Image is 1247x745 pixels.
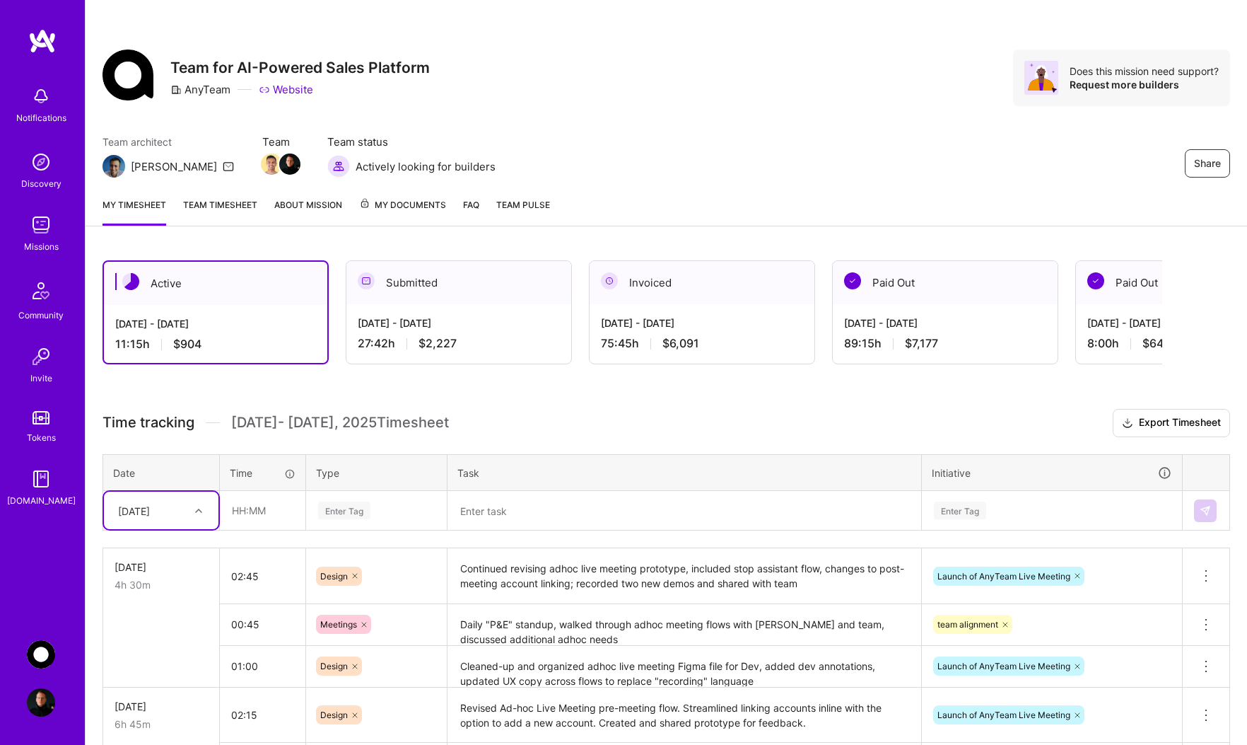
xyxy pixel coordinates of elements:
[844,336,1046,351] div: 89:15 h
[1024,61,1058,95] img: Avatar
[358,272,375,289] img: Submitted
[220,558,305,595] input: HH:MM
[259,82,313,97] a: Website
[320,619,357,630] span: Meetings
[1087,272,1104,289] img: Paid Out
[24,274,58,308] img: Community
[937,571,1070,582] span: Launch of AnyTeam Live Meeting
[496,197,550,226] a: Team Pulse
[115,699,208,714] div: [DATE]
[27,465,55,493] img: guide book
[274,197,342,226] a: About Mission
[21,176,62,191] div: Discovery
[1194,156,1221,171] span: Share
[220,647,305,685] input: HH:MM
[320,661,348,671] span: Design
[27,640,55,669] img: AnyTeam: Team for AI-Powered Sales Platform
[231,414,449,432] span: [DATE] - [DATE] , 2025 Timesheet
[103,414,194,432] span: Time tracking
[220,696,305,734] input: HH:MM
[358,316,560,330] div: [DATE] - [DATE]
[449,689,920,742] textarea: Revised Ad-hoc Live Meeting pre-meeting flow. Streamlined linking accounts inline with the option...
[1142,336,1171,351] span: $643
[934,499,986,521] div: Enter Tag
[281,152,299,176] a: Team Member Avatar
[27,148,55,176] img: discovery
[1122,416,1133,431] i: icon Download
[844,272,861,289] img: Paid Out
[447,454,922,491] th: Task
[115,577,208,592] div: 4h 30m
[24,239,59,254] div: Missions
[103,454,220,491] th: Date
[18,308,64,323] div: Community
[262,152,281,176] a: Team Member Avatar
[115,560,208,574] div: [DATE]
[223,161,234,172] i: icon Mail
[27,82,55,110] img: bell
[173,337,201,352] span: $904
[103,134,234,149] span: Team architect
[662,336,699,351] span: $6,091
[327,134,496,149] span: Team status
[449,606,920,645] textarea: Daily "P&E" standup, walked through adhoc meeting flows with [PERSON_NAME] and team, discussed ad...
[30,371,52,386] div: Invite
[183,197,257,226] a: Team timesheet
[104,262,327,305] div: Active
[1070,64,1219,78] div: Does this mission need support?
[115,717,208,732] div: 6h 45m
[28,28,57,54] img: logo
[601,316,803,330] div: [DATE] - [DATE]
[118,503,150,518] div: [DATE]
[27,211,55,239] img: teamwork
[937,710,1070,720] span: Launch of AnyTeam Live Meeting
[356,159,496,174] span: Actively looking for builders
[358,336,560,351] div: 27:42 h
[221,492,305,529] input: HH:MM
[844,316,1046,330] div: [DATE] - [DATE]
[449,647,920,686] textarea: Cleaned-up and organized adhoc live meeting Figma file for Dev, added dev annotations, updated UX...
[1113,409,1230,437] button: Export Timesheet
[932,465,1172,481] div: Initiative
[1070,78,1219,91] div: Request more builders
[230,466,295,480] div: Time
[1185,149,1230,178] button: Share
[33,411,49,425] img: tokens
[601,272,618,289] img: Invoiced
[418,336,457,351] span: $2,227
[16,110,66,125] div: Notifications
[261,154,282,175] img: Team Member Avatar
[27,688,55,717] img: User Avatar
[195,507,202,514] i: icon Chevron
[496,200,550,210] span: Team Pulse
[937,661,1070,671] span: Launch of AnyTeam Live Meeting
[103,197,166,226] a: My timesheet
[115,316,316,331] div: [DATE] - [DATE]
[359,197,446,226] a: My Documents
[449,550,920,603] textarea: Continued revising adhoc live meeting prototype, included stop assistant flow, changes to post-me...
[279,154,300,175] img: Team Member Avatar
[170,59,430,76] h3: Team for AI-Powered Sales Platform
[601,336,803,351] div: 75:45 h
[103,50,153,100] img: Company Logo
[170,82,230,97] div: AnyTeam
[7,493,76,508] div: [DOMAIN_NAME]
[27,342,55,371] img: Invite
[318,499,370,521] div: Enter Tag
[320,571,348,582] span: Design
[23,688,59,717] a: User Avatar
[306,454,447,491] th: Type
[833,261,1058,304] div: Paid Out
[590,261,814,304] div: Invoiced
[131,159,217,174] div: [PERSON_NAME]
[937,619,998,630] span: team alignment
[346,261,571,304] div: Submitted
[220,606,305,643] input: HH:MM
[103,155,125,178] img: Team Architect
[463,197,479,226] a: FAQ
[115,337,316,352] div: 11:15 h
[905,336,938,351] span: $7,177
[27,430,56,445] div: Tokens
[327,155,350,178] img: Actively looking for builders
[359,197,446,213] span: My Documents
